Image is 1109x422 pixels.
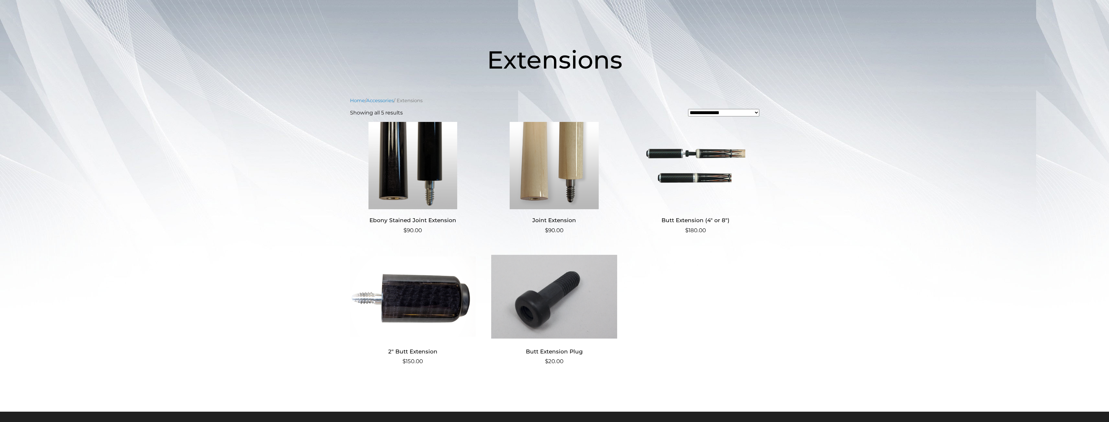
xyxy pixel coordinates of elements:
bdi: 90.00 [403,227,422,233]
img: 2" Butt Extension [350,253,476,340]
h2: 2″ Butt Extension [350,345,476,357]
bdi: 180.00 [685,227,706,233]
bdi: 90.00 [545,227,563,233]
nav: Breadcrumb [350,97,759,104]
h2: Ebony Stained Joint Extension [350,214,476,226]
a: Home [350,98,365,103]
img: Ebony Stained Joint Extension [350,122,476,209]
span: $ [403,227,407,233]
bdi: 150.00 [402,358,423,364]
h2: Butt Extension (4″ or 8″) [633,214,759,226]
h2: Butt Extension Plug [491,345,617,357]
p: Showing all 5 results [350,109,403,117]
h2: Joint Extension [491,214,617,226]
a: 2″ Butt Extension $150.00 [350,253,476,366]
a: Butt Extension (4″ or 8″) $180.00 [633,122,759,235]
img: Butt Extension Plug [491,253,617,340]
select: Shop order [688,109,759,116]
img: Butt Extension (4" or 8") [633,122,759,209]
a: Ebony Stained Joint Extension $90.00 [350,122,476,235]
span: Extensions [487,45,622,75]
a: Accessories [366,98,394,103]
span: $ [402,358,406,364]
bdi: 20.00 [545,358,563,364]
a: Butt Extension Plug $20.00 [491,253,617,366]
img: Joint Extension [491,122,617,209]
span: $ [545,358,548,364]
span: $ [545,227,548,233]
span: $ [685,227,688,233]
a: Joint Extension $90.00 [491,122,617,235]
